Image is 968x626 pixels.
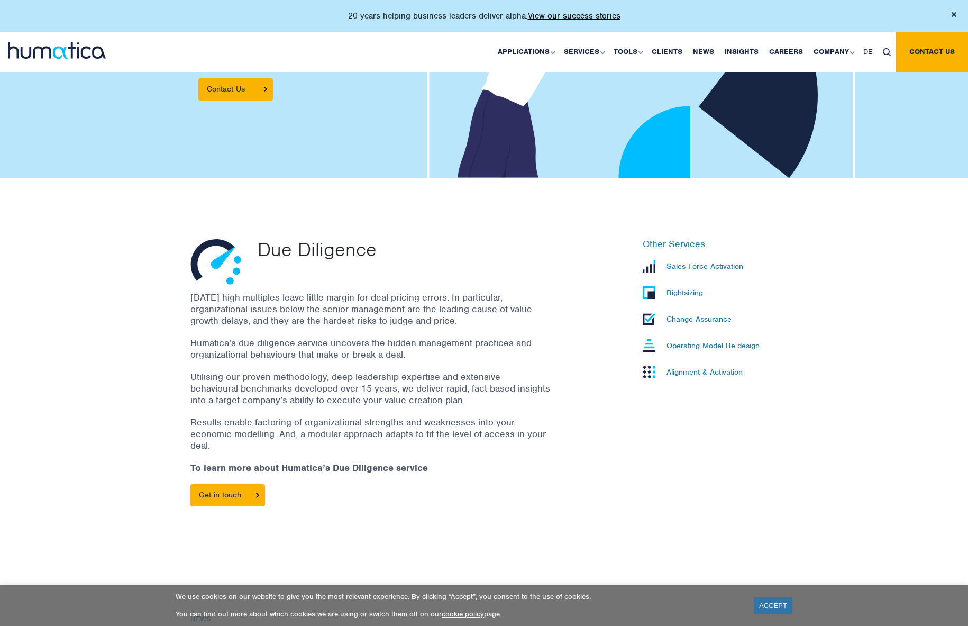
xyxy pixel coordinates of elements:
a: Tools [608,32,646,72]
p: Due Diligence [258,239,577,260]
p: Alignment & Activation [666,367,743,377]
img: Due Diligence [190,239,242,285]
img: search_icon [883,48,891,56]
a: DE [858,32,878,72]
span: DE [863,47,872,56]
a: Applications [492,32,559,72]
img: Alignment & Activation [643,365,655,378]
a: cookie policy [442,610,484,619]
a: Services [559,32,608,72]
p: You can find out more about which cookies we are using or switch them off on our page. [176,610,741,619]
p: 20 years helping business leaders deliver alpha. [348,11,620,21]
a: Clients [646,32,688,72]
img: Sales Force Activation [643,260,655,273]
p: Operating Model Re-design [666,341,760,350]
p: [DATE] high multiples leave little margin for deal pricing errors. In particular, organizational ... [190,292,550,326]
img: Change Assurance [643,313,655,325]
a: Contact Us [198,78,273,101]
strong: To learn more about Humatica’s Due Diligence service [190,462,428,474]
img: Operating Model Re-design [643,339,655,352]
a: Contact us [896,32,968,72]
a: Careers [764,32,808,72]
p: Utilising our proven methodology, deep leadership expertise and extensive behavioural benchmarks ... [190,371,550,406]
p: Results enable factoring of organizational strengths and weaknesses into your economic modelling.... [190,416,550,451]
p: Rightsizing [666,288,703,297]
p: Sales Force Activation [666,261,743,271]
a: Insights [719,32,764,72]
img: Rightsizing [643,286,655,299]
a: News [688,32,719,72]
a: View our success stories [528,11,620,21]
p: We use cookies on our website to give you the most relevant experience. By clicking “Accept”, you... [176,592,741,601]
a: Company [808,32,858,72]
h6: Other Services [643,239,778,250]
img: arrowicon [264,87,267,92]
a: Get in touch [190,484,265,506]
a: ACCEPT [754,597,792,614]
p: Humatica’s due diligence service uncovers the hidden management practices and organizational beha... [190,337,550,360]
img: arrowicon [256,493,259,497]
p: Change Assurance [666,314,732,324]
img: logo [8,42,106,59]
